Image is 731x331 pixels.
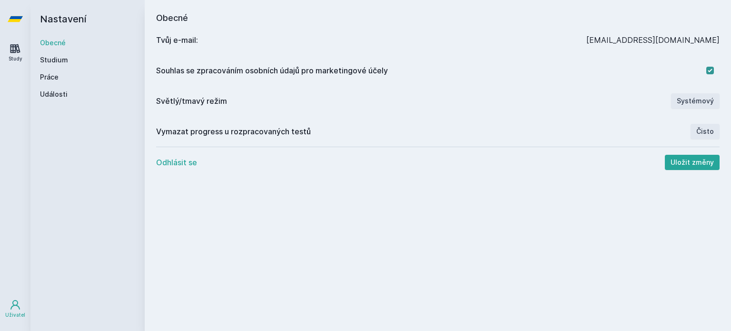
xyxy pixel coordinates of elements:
[5,311,25,319] div: Uživatel
[2,38,29,67] a: Study
[156,11,720,25] h1: Obecné
[40,38,135,48] a: Obecné
[156,95,671,107] div: Světlý/tmavý režim
[671,93,720,109] button: Systémový
[156,34,586,46] div: Tvůj e‑mail:
[691,124,720,139] button: Čisto
[156,157,197,168] button: Odhlásit se
[586,34,720,46] div: [EMAIL_ADDRESS][DOMAIN_NAME]
[156,65,706,76] div: Souhlas se zpracováním osobních údajů pro marketingové účely
[40,55,135,65] a: Studium
[156,126,691,137] div: Vymazat progress u rozpracovaných testů
[9,55,22,62] div: Study
[665,155,720,170] button: Uložit změny
[2,294,29,323] a: Uživatel
[40,72,135,82] a: Práce
[40,90,135,99] a: Události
